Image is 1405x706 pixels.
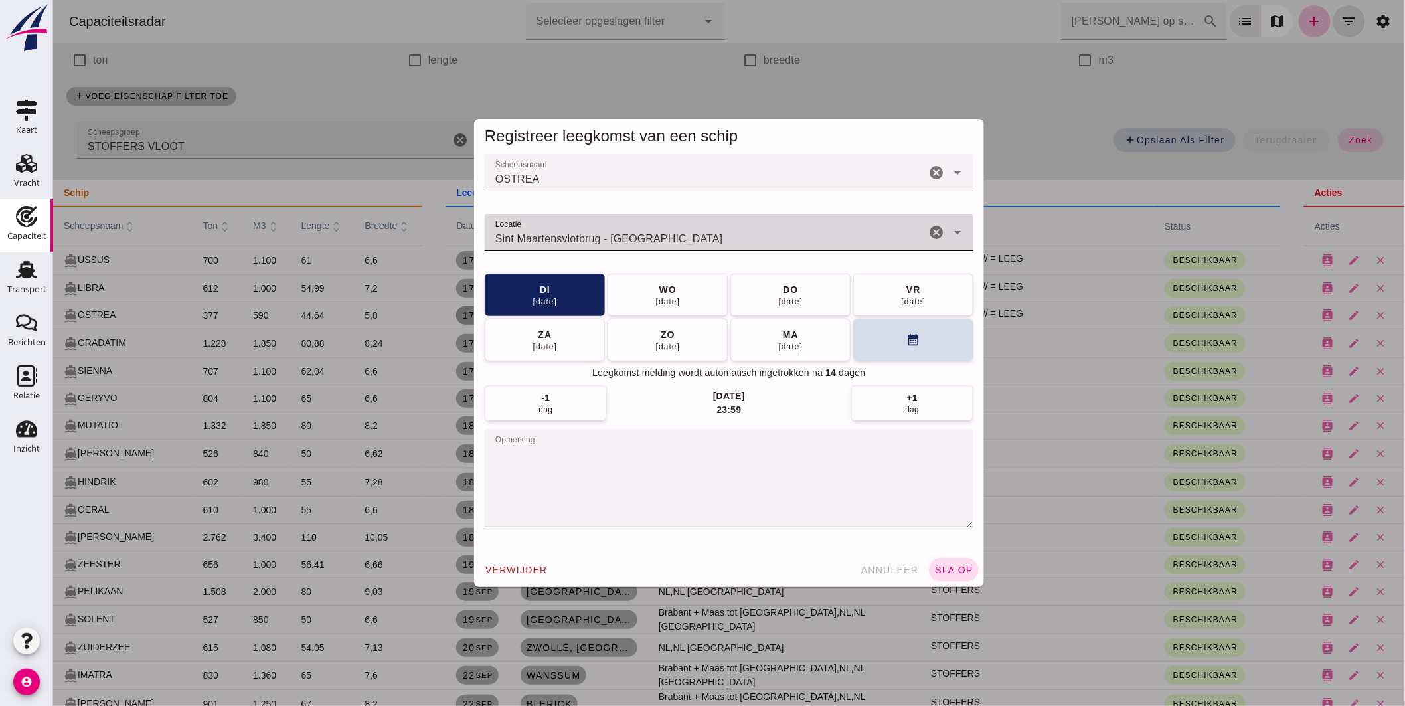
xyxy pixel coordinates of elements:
[725,296,750,307] div: [DATE]
[13,444,40,453] div: Inzicht
[13,669,40,695] i: account_circle
[729,328,746,341] div: ma
[14,179,40,187] div: Vracht
[875,165,891,181] i: Wis Scheepsnaam
[16,126,37,134] div: Kaart
[3,3,50,52] img: logo-small.a267ee39.svg
[875,224,891,240] i: Wis Locatie
[8,338,46,347] div: Berichten
[807,565,866,575] span: annuleer
[7,232,46,240] div: Capaciteit
[432,565,495,575] span: verwijder
[725,341,750,352] div: [DATE]
[485,328,499,341] div: za
[607,328,622,341] div: zo
[486,283,497,296] div: di
[7,285,46,294] div: Transport
[13,391,40,400] div: Relatie
[660,390,692,403] div: [DATE]
[432,319,552,361] button: za[DATE]
[854,391,865,404] div: +1
[896,224,912,240] i: Open
[677,274,797,316] button: do[DATE]
[772,367,783,380] span: 14
[479,296,505,307] div: [DATE]
[802,558,871,582] button: annuleer
[786,367,813,380] span: dagen
[876,558,926,582] button: sla op
[848,296,873,307] div: [DATE]
[677,319,797,361] button: ma[DATE]
[539,367,770,380] span: Leegkomst melding wordt automatisch ingetrokken na
[432,127,685,145] span: Registreer leegkomst van een schip
[426,558,500,582] button: verwijder
[486,404,500,415] div: dag
[896,165,912,181] i: Open
[479,341,505,352] div: [DATE]
[554,274,675,316] button: wo[DATE]
[853,283,868,296] div: vr
[663,403,688,416] div: 23:59
[554,319,675,361] button: zo[DATE]
[602,296,627,307] div: [DATE]
[606,283,623,296] div: wo
[881,565,920,575] span: sla op
[432,274,552,316] button: di[DATE]
[602,341,627,352] div: [DATE]
[729,283,745,296] div: do
[853,333,867,347] i: calendar_month
[489,391,497,404] div: -1
[853,404,867,415] div: dag
[800,274,920,316] button: vr[DATE]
